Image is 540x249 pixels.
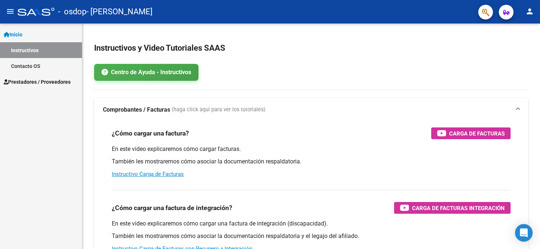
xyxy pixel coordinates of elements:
[94,98,528,122] mat-expansion-panel-header: Comprobantes / Facturas (haga click aquí para ver los tutoriales)
[515,224,533,242] div: Open Intercom Messenger
[4,78,71,86] span: Prestadores / Proveedores
[103,106,170,114] strong: Comprobantes / Facturas
[4,30,22,39] span: Inicio
[58,4,86,20] span: - osdop
[112,145,511,153] p: En este video explicaremos cómo cargar facturas.
[431,127,511,139] button: Carga de Facturas
[6,7,15,16] mat-icon: menu
[112,220,511,228] p: En este video explicaremos cómo cargar una factura de integración (discapacidad).
[525,7,534,16] mat-icon: person
[86,4,153,20] span: - [PERSON_NAME]
[172,106,265,114] span: (haga click aquí para ver los tutoriales)
[112,232,511,240] p: También les mostraremos cómo asociar la documentación respaldatoria y el legajo del afiliado.
[394,202,511,214] button: Carga de Facturas Integración
[449,129,505,138] span: Carga de Facturas
[112,203,232,213] h3: ¿Cómo cargar una factura de integración?
[112,171,184,177] a: Instructivo Carga de Facturas
[94,64,199,81] a: Centro de Ayuda - Instructivos
[412,203,505,213] span: Carga de Facturas Integración
[112,128,189,138] h3: ¿Cómo cargar una factura?
[112,158,511,166] p: También les mostraremos cómo asociar la documentación respaldatoria.
[94,41,528,55] h2: Instructivos y Video Tutoriales SAAS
